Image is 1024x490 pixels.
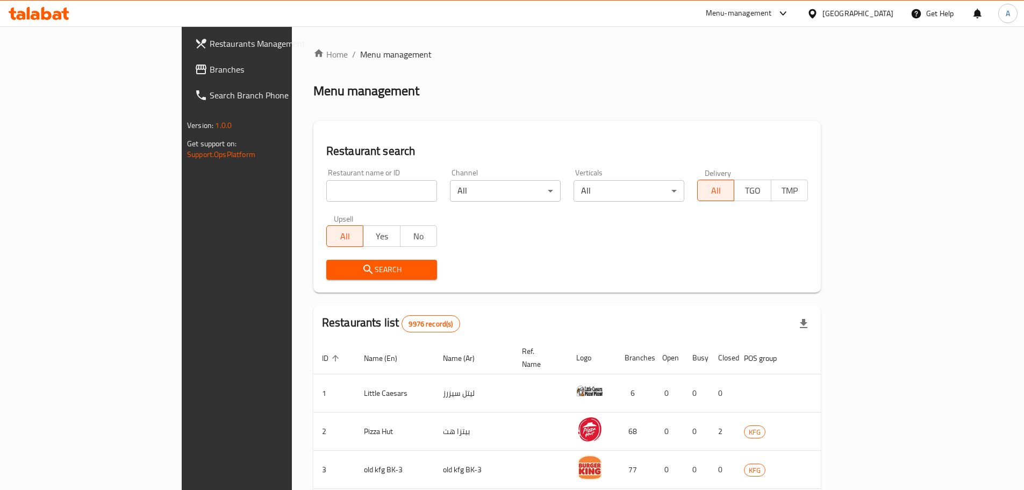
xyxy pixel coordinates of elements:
[443,352,489,365] span: Name (Ar)
[705,169,732,176] label: Delivery
[210,37,344,50] span: Restaurants Management
[574,180,684,202] div: All
[400,225,437,247] button: No
[364,352,411,365] span: Name (En)
[568,342,616,374] th: Logo
[744,352,791,365] span: POS group
[402,315,460,332] div: Total records count
[402,319,459,329] span: 9976 record(s)
[684,413,710,451] td: 0
[771,180,808,201] button: TMP
[684,374,710,413] td: 0
[434,413,513,451] td: بيتزا هت
[776,183,804,198] span: TMP
[734,180,771,201] button: TGO
[654,413,684,451] td: 0
[334,215,354,222] label: Upsell
[654,342,684,374] th: Open
[616,451,654,489] td: 77
[1006,8,1010,19] span: A
[822,8,893,19] div: [GEOGRAPHIC_DATA]
[706,7,772,20] div: Menu-management
[616,374,654,413] td: 6
[313,82,419,100] h2: Menu management
[186,56,353,82] a: Branches
[186,31,353,56] a: Restaurants Management
[616,413,654,451] td: 68
[313,48,821,61] nav: breadcrumb
[368,229,396,244] span: Yes
[210,63,344,76] span: Branches
[684,451,710,489] td: 0
[744,426,765,438] span: KFG
[326,143,808,159] h2: Restaurant search
[405,229,433,244] span: No
[363,225,400,247] button: Yes
[355,413,434,451] td: Pizza Hut
[697,180,734,201] button: All
[326,260,437,280] button: Search
[331,229,359,244] span: All
[654,374,684,413] td: 0
[434,451,513,489] td: old kfg BK-3
[791,311,817,337] div: Export file
[335,263,428,276] span: Search
[434,374,513,413] td: ليتل سيزرز
[355,374,434,413] td: Little Caesars
[215,118,232,132] span: 1.0.0
[522,345,555,371] span: Ref. Name
[710,451,735,489] td: 0
[744,464,765,477] span: KFG
[187,118,213,132] span: Version:
[352,48,356,61] li: /
[450,180,561,202] div: All
[326,225,363,247] button: All
[187,147,255,161] a: Support.OpsPlatform
[187,137,237,151] span: Get support on:
[684,342,710,374] th: Busy
[576,378,603,404] img: Little Caesars
[576,454,603,481] img: old kfg BK-3
[654,451,684,489] td: 0
[576,416,603,443] img: Pizza Hut
[355,451,434,489] td: old kfg BK-3
[710,413,735,451] td: 2
[702,183,730,198] span: All
[322,315,460,332] h2: Restaurants list
[360,48,432,61] span: Menu management
[710,342,735,374] th: Closed
[739,183,767,198] span: TGO
[186,82,353,108] a: Search Branch Phone
[326,180,437,202] input: Search for restaurant name or ID..
[616,342,654,374] th: Branches
[710,374,735,413] td: 0
[210,89,344,102] span: Search Branch Phone
[322,352,342,365] span: ID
